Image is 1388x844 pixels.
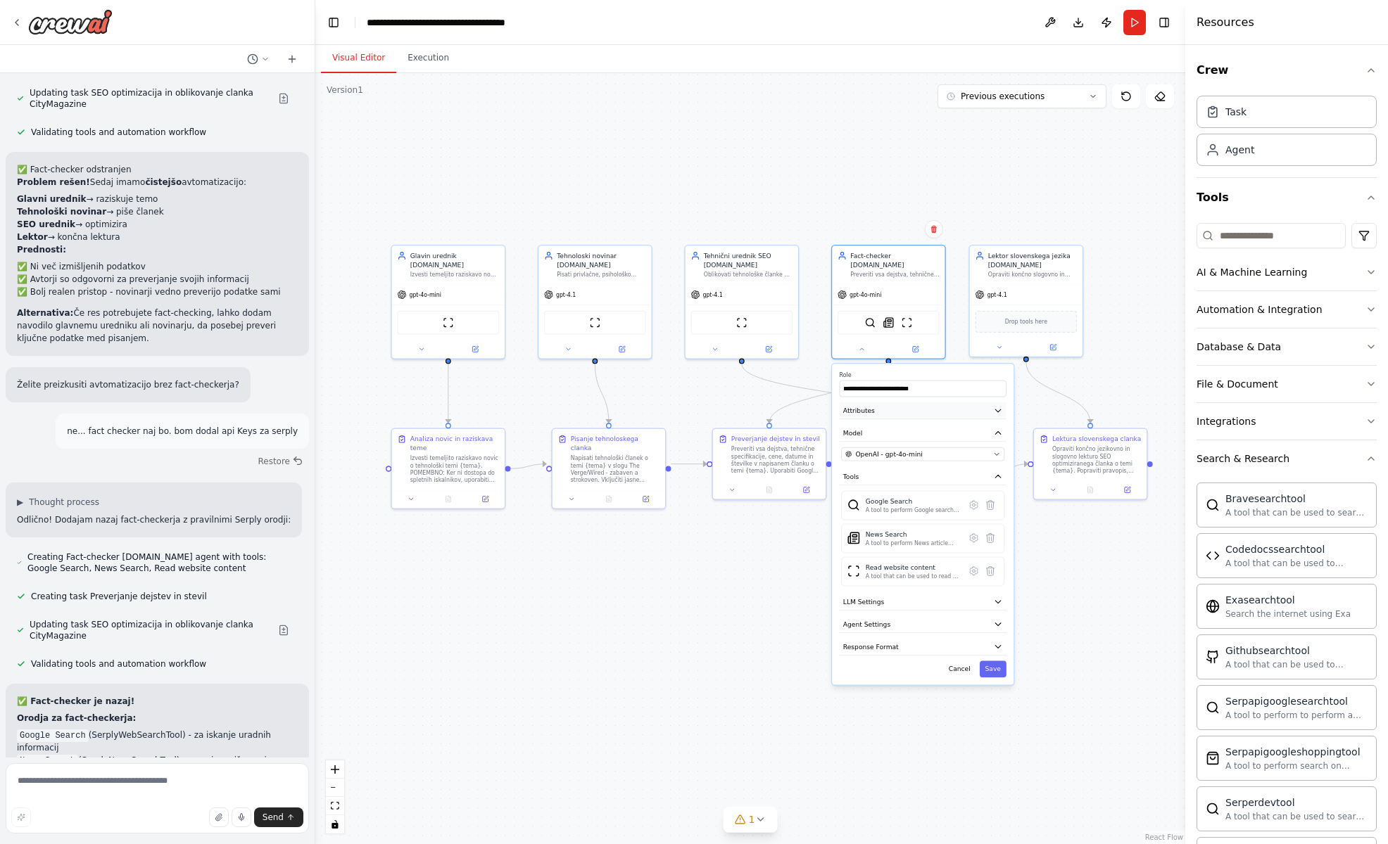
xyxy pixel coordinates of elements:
[866,573,960,580] div: A tool that can be used to read a website content.
[27,551,298,574] span: Creating Fact-checker [DOMAIN_NAME] agent with tools: Google Search, News Search, Read website co...
[410,435,499,453] div: Analiza novic in raziskava teme
[31,591,207,602] span: Creating task Preverjanje dejstev in stevil
[966,497,982,513] button: Configure tool
[1197,366,1377,402] button: File & Document
[704,251,793,269] div: Tehnični urednik SEO [DOMAIN_NAME]
[831,245,946,359] div: Fact-checker [DOMAIN_NAME]Preveriti vsa dejstva, tehnične specifikacije, cene in številke v tehno...
[969,245,1083,357] div: Lektor slovenskega jezika [DOMAIN_NAME]Opraviti končno slogovno in jezikovno lekturo članka o tem...
[556,291,576,298] span: gpt-4.1
[850,271,939,279] div: Preveriti vsa dejstva, tehnične specifikacije, cene in številke v tehnološkem članku o temi {tema...
[551,428,666,509] div: Pisanje tehnoloskega clankaNapisati tehnološki članek o temi {tema} v slogu The Verge/Wired - zab...
[449,344,501,355] button: Open in side panel
[943,661,976,677] button: Cancel
[17,176,298,188] p: Sedaj imamo avtomatizacijo:
[1225,644,1368,658] div: Githubsearchtool
[17,245,66,255] strong: Prednosti:
[326,815,344,833] button: toggle interactivity
[571,454,660,484] div: Napisati tehnološki članek o temi {tema} v slogu The Verge/Wired - zabaven a strokoven. Vključiti...
[232,807,251,827] button: Click to speak your automation idea
[17,231,298,243] li: → končna lektura
[1005,317,1047,326] span: Drop tools here
[17,729,89,742] code: Google Search
[17,205,298,218] li: → piše članek
[764,364,892,423] g: Edge from 1305faed-3293-4a97-83af-90ce1fc67779 to 673dbd59-61a2-44bd-85ac-0f67a431132a
[429,494,467,505] button: No output available
[30,87,267,110] span: Updating task SEO optimizacija in oblikovanje clanka CityMagazine
[1197,51,1377,90] button: Crew
[410,251,499,269] div: Glavin urednik [DOMAIN_NAME]
[850,251,939,269] div: Fact-checker [DOMAIN_NAME]
[1027,342,1079,353] button: Open in side panel
[1154,13,1174,32] button: Hide right sidebar
[1225,710,1368,721] div: A tool to perform to perform a Google search with a search_query.
[1071,485,1109,496] button: No output available
[1225,105,1247,119] div: Task
[1225,492,1368,506] div: Bravesearchtool
[367,15,525,30] nav: breadcrumb
[1052,435,1141,444] div: Lektura slovenskega clanka
[17,497,99,508] button: ▶Thought process
[749,812,755,826] span: 1
[1225,745,1368,759] div: Serpapigoogleshoppingtool
[241,51,275,68] button: Switch to previous chat
[31,127,206,138] span: Validating tools and automation workflow
[1225,659,1368,670] div: A tool that can be used to semantic search a query from a github repo's content. This is not the ...
[1197,340,1281,354] div: Database & Data
[1197,377,1278,391] div: File & Document
[443,364,453,423] g: Edge from 6c4c562f-d5e1-493b-8b06-521e63dfbd18 to 3d12571d-fa5a-4bb9-a6dc-77046a9d3949
[326,797,344,815] button: fit view
[982,530,998,546] button: Delete tool
[883,317,895,328] img: SerplyNewsSearchTool
[557,271,645,279] div: Pisati privlačne, psihološko premišljene tehnološke članke, ki ohranijo bralčevo pozornost od zač...
[630,494,662,505] button: Open in side panel
[843,597,884,606] span: LLM Settings
[30,619,267,641] span: Updating task SEO optimizacija in oblikovanje clanka CityMagazine
[925,220,943,238] button: Delete node
[702,291,722,298] span: gpt-4.1
[840,594,1007,610] button: LLM Settings
[17,286,298,298] li: ✅ Bolj realen pristop - novinarji vedno preverijo podatke sami
[209,807,229,827] button: Upload files
[17,308,73,318] strong: Alternativa:
[966,563,982,579] button: Configure tool
[596,344,648,355] button: Open in side panel
[17,194,87,204] strong: Glavni urednik
[17,177,90,187] strong: Problem rešen!
[1225,593,1351,607] div: Exasearchtool
[29,497,99,508] span: Thought process
[1225,143,1254,157] div: Agent
[254,807,303,827] button: Send
[17,218,298,231] li: → optimizira
[409,291,441,298] span: gpt-4o-mini
[840,402,1007,419] button: Attributes
[1111,485,1143,496] button: Open in side panel
[17,260,298,273] li: ✅ Ni več izmišljenih podatkov
[1197,403,1377,440] button: Integrations
[866,507,960,514] div: A tool to perform Google search with a search_query.
[1225,608,1351,620] div: Search the internet using Exa
[1225,558,1368,569] div: A tool that can be used to semantic search a query from a Code Docs content.
[17,207,106,217] strong: Tehnološki novinar
[1206,650,1220,664] img: Githubsearchtool
[1197,265,1307,279] div: AI & Machine Learning
[731,435,820,444] div: Preverjanje dejstev in stevil
[326,760,344,833] div: React Flow controls
[443,317,454,328] img: ScrapeWebsiteTool
[326,779,344,797] button: zoom out
[590,317,601,328] img: ScrapeWebsiteTool
[843,642,899,651] span: Response Format
[840,425,1007,442] button: Model
[17,713,136,723] strong: Orodja za fact-checkerja:
[145,177,182,187] strong: čistejšo
[1206,751,1220,765] img: Serpapigoogleshoppingtool
[391,428,505,509] div: Analiza novic in raziskava temeIzvesti temeljito raziskavo novic o tehnološki temi {tema}. POMEMB...
[847,565,860,577] img: ScrapeWebsiteTool
[1225,694,1368,708] div: Serpapigooglesearchtool
[469,494,501,505] button: Open in side panel
[557,251,645,269] div: Tehnoloski novinar [DOMAIN_NAME]
[17,729,298,754] li: (SerplyWebSearchTool) - za iskanje uradnih informacij
[866,563,960,572] div: Read website content
[1206,498,1220,512] img: Bravesearchtool
[840,616,1007,633] button: Agent Settings
[17,513,291,526] p: Odlično! Dodajam nazaj fact-checkerja z pravilnimi Serply orodji:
